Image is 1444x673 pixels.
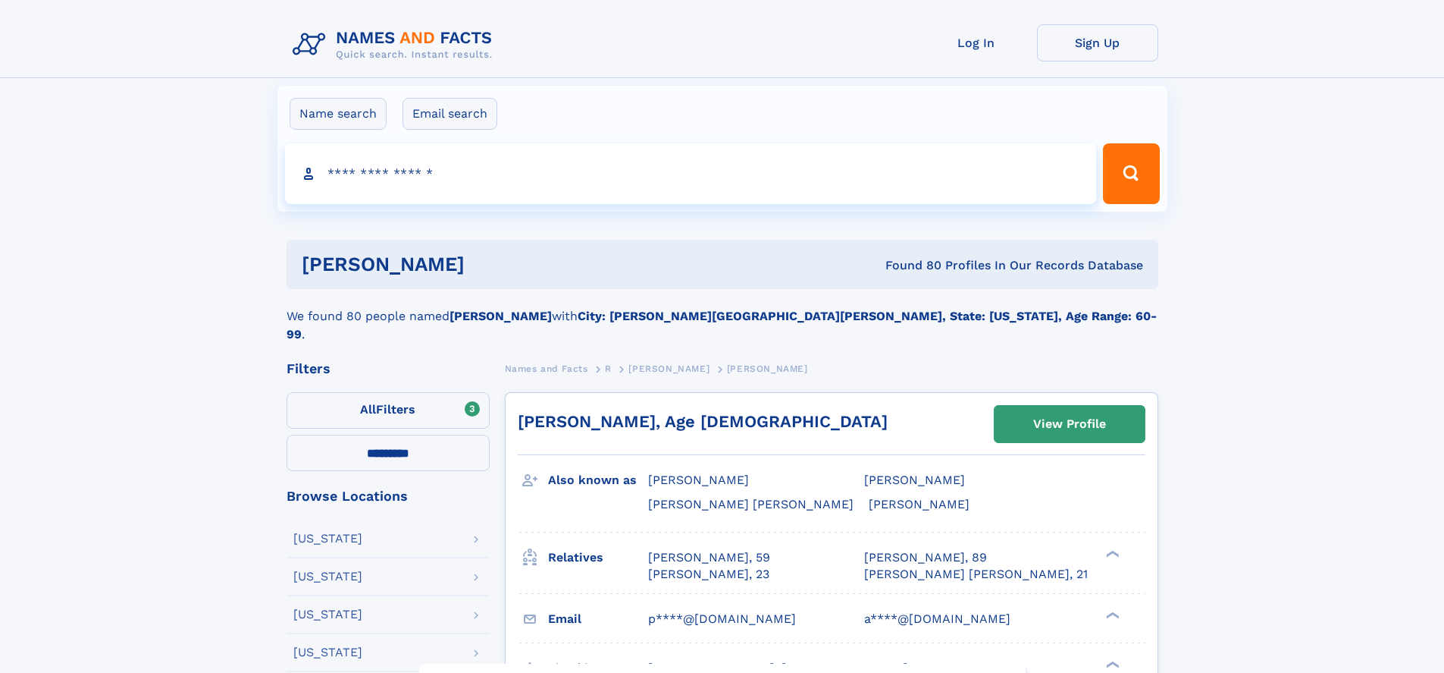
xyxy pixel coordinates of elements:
a: View Profile [995,406,1145,442]
label: Name search [290,98,387,130]
a: [PERSON_NAME] [628,359,709,378]
h1: [PERSON_NAME] [302,255,675,274]
h3: Also known as [548,467,648,493]
span: [PERSON_NAME] [869,497,969,511]
div: [US_STATE] [293,533,362,545]
div: [US_STATE] [293,571,362,583]
a: Sign Up [1037,24,1158,61]
span: R [605,363,612,374]
b: City: [PERSON_NAME][GEOGRAPHIC_DATA][PERSON_NAME], State: [US_STATE], Age Range: 60-99 [287,309,1157,341]
h3: Email [548,606,648,632]
div: Browse Locations [287,489,490,503]
h3: Relatives [548,545,648,571]
b: [PERSON_NAME] [449,309,552,323]
div: Found 80 Profiles In Our Records Database [675,257,1143,274]
div: View Profile [1033,407,1106,442]
div: ❯ [1102,610,1120,620]
span: [PERSON_NAME] [727,363,808,374]
span: [PERSON_NAME] [628,363,709,374]
label: Email search [403,98,497,130]
input: search input [285,143,1097,204]
a: [PERSON_NAME], 59 [648,549,770,566]
div: [US_STATE] [293,609,362,621]
div: [US_STATE] [293,646,362,659]
span: All [360,402,376,417]
a: [PERSON_NAME] [PERSON_NAME], 21 [864,566,1088,583]
div: Filters [287,362,490,376]
div: ❯ [1102,659,1120,669]
span: [PERSON_NAME] [648,473,749,487]
a: [PERSON_NAME], 23 [648,566,769,583]
div: ❯ [1102,549,1120,558]
img: Logo Names and Facts [287,24,505,65]
a: [PERSON_NAME], 89 [864,549,987,566]
span: [PERSON_NAME] [864,473,965,487]
div: We found 80 people named with . [287,289,1158,344]
a: R [605,359,612,378]
a: Log In [916,24,1037,61]
a: [PERSON_NAME], Age [DEMOGRAPHIC_DATA] [518,412,888,431]
label: Filters [287,392,490,429]
a: Names and Facts [505,359,588,378]
span: [PERSON_NAME] [PERSON_NAME] [648,497,854,511]
button: Search Button [1103,143,1159,204]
